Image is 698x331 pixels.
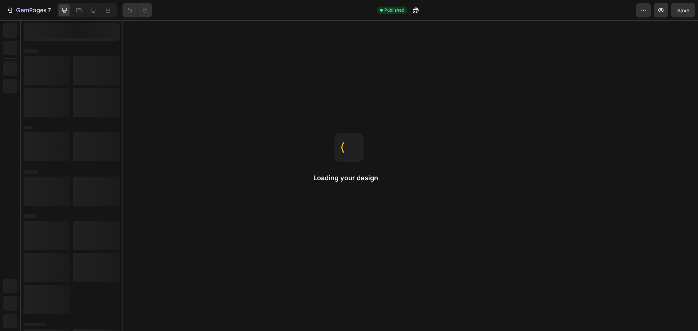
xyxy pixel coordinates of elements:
[48,6,51,15] p: 7
[677,7,689,13] span: Save
[384,7,404,13] span: Published
[671,3,695,17] button: Save
[3,3,54,17] button: 7
[313,174,385,182] h2: Loading your design
[123,3,152,17] div: Undo/Redo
